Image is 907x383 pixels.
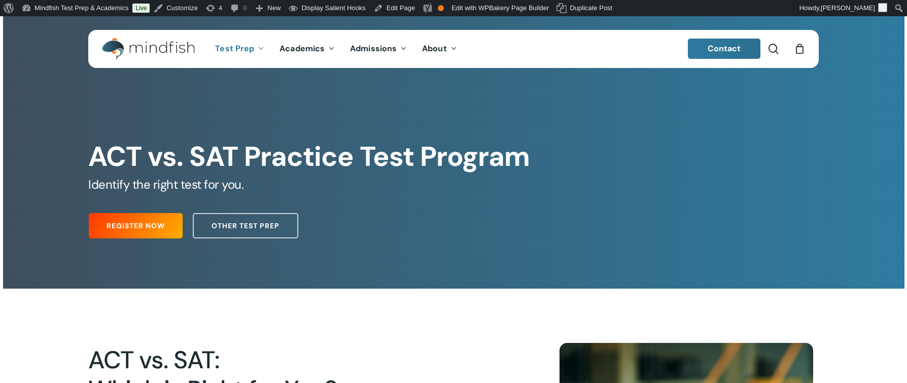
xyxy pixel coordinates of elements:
[414,45,465,53] a: About
[272,45,342,53] a: Academics
[688,39,761,59] a: Contact
[89,213,183,238] a: Register Now
[207,45,272,53] a: Test Prep
[342,45,414,53] a: Admissions
[132,4,150,13] a: Live
[280,43,325,54] span: Academics
[88,30,819,68] header: Main Menu
[708,43,741,54] span: Contact
[422,43,447,54] span: About
[438,5,444,11] div: OK
[212,221,280,231] span: Other Test Prep
[794,43,805,54] a: Cart
[821,4,875,12] span: [PERSON_NAME]
[88,177,818,193] h5: Identify the right test for you.
[350,43,397,54] span: Admissions
[207,30,464,68] nav: Main Menu
[215,43,254,54] span: Test Prep
[88,141,818,173] h1: ACT vs. SAT Practice Test Program
[193,213,298,238] a: Other Test Prep
[107,221,165,231] span: Register Now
